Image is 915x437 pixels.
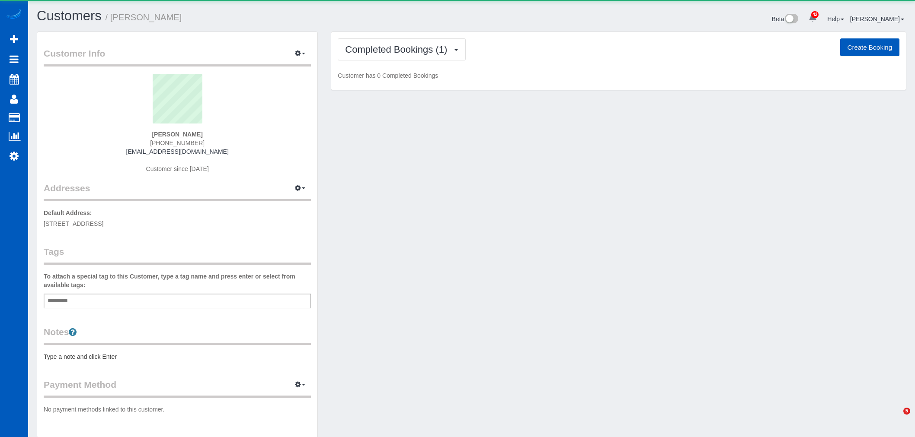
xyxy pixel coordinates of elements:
legend: Notes [44,326,311,345]
small: / [PERSON_NAME] [106,13,182,22]
span: Customer since [DATE] [146,165,209,172]
pre: Type a note and click Enter [44,352,311,361]
span: [PHONE_NUMBER] [150,139,205,146]
span: [STREET_ADDRESS] [44,220,103,227]
span: 42 [811,11,819,18]
a: Help [827,16,844,22]
legend: Customer Info [44,47,311,66]
span: 5 [903,408,910,415]
p: Customer has 0 Completed Bookings [338,71,899,80]
a: 42 [804,9,821,28]
strong: [PERSON_NAME] [152,131,202,138]
legend: Tags [44,245,311,265]
button: Completed Bookings (1) [338,38,466,60]
button: Create Booking [840,38,899,57]
a: Beta [772,16,799,22]
a: [EMAIL_ADDRESS][DOMAIN_NAME] [126,148,229,155]
label: To attach a special tag to this Customer, type a tag name and press enter or select from availabl... [44,272,311,289]
a: Customers [37,8,102,23]
img: Automaid Logo [5,9,22,21]
span: Completed Bookings (1) [345,44,451,55]
img: New interface [784,14,798,25]
legend: Payment Method [44,378,311,398]
p: No payment methods linked to this customer. [44,405,311,414]
label: Default Address: [44,209,92,217]
a: [PERSON_NAME] [850,16,904,22]
iframe: Intercom live chat [886,408,906,428]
